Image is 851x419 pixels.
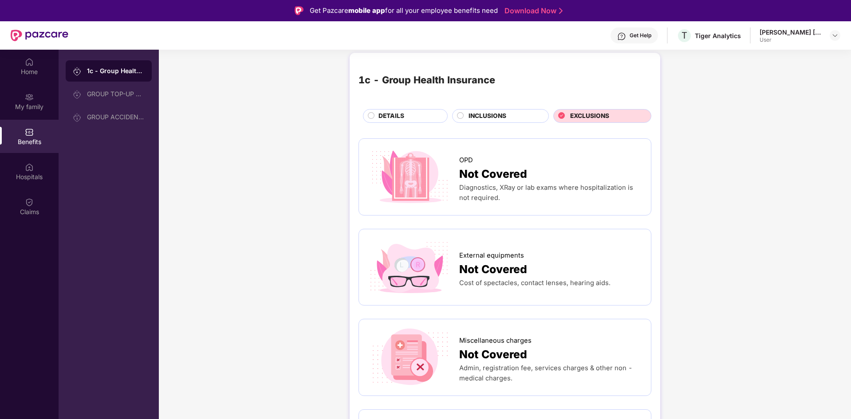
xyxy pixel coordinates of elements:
[87,67,145,75] div: 1c - Group Health Insurance
[695,31,741,40] div: Tiger Analytics
[73,67,82,76] img: svg+xml;base64,PHN2ZyB3aWR0aD0iMjAiIGhlaWdodD0iMjAiIHZpZXdCb3g9IjAgMCAyMCAyMCIgZmlsbD0ibm9uZSIgeG...
[459,346,527,363] span: Not Covered
[73,90,82,99] img: svg+xml;base64,PHN2ZyB3aWR0aD0iMjAiIGhlaWdodD0iMjAiIHZpZXdCb3g9IjAgMCAyMCAyMCIgZmlsbD0ibm9uZSIgeG...
[368,238,452,297] img: icon
[25,93,34,102] img: svg+xml;base64,PHN2ZyB3aWR0aD0iMjAiIGhlaWdodD0iMjAiIHZpZXdCb3g9IjAgMCAyMCAyMCIgZmlsbD0ibm9uZSIgeG...
[559,6,563,16] img: Stroke
[459,165,527,183] span: Not Covered
[760,36,822,43] div: User
[378,111,404,121] span: DETAILS
[459,364,633,382] span: Admin, registration fee, services charges & other non - medical charges.
[459,279,611,287] span: Cost of spectacles, contact lenses, hearing aids.
[25,198,34,207] img: svg+xml;base64,PHN2ZyBpZD0iQ2xhaW0iIHhtbG5zPSJodHRwOi8vd3d3LnczLm9yZy8yMDAwL3N2ZyIgd2lkdGg9IjIwIi...
[459,184,633,202] span: Diagnostics, XRay or lab exams where hospitalization is not required.
[617,32,626,41] img: svg+xml;base64,PHN2ZyBpZD0iSGVscC0zMngzMiIgeG1sbnM9Imh0dHA6Ly93d3cudzMub3JnLzIwMDAvc3ZnIiB3aWR0aD...
[295,6,303,15] img: Logo
[682,30,687,41] span: T
[25,163,34,172] img: svg+xml;base64,PHN2ZyBpZD0iSG9zcGl0YWxzIiB4bWxucz0iaHR0cDovL3d3dy53My5vcmcvMjAwMC9zdmciIHdpZHRoPS...
[459,251,524,261] span: External equipments
[459,261,527,278] span: Not Covered
[469,111,506,121] span: INCLUSIONS
[87,114,145,121] div: GROUP ACCIDENTAL INSURANCE
[570,111,609,121] span: EXCLUSIONS
[25,128,34,137] img: svg+xml;base64,PHN2ZyBpZD0iQmVuZWZpdHMiIHhtbG5zPSJodHRwOi8vd3d3LnczLm9yZy8yMDAwL3N2ZyIgd2lkdGg9Ij...
[11,30,68,41] img: New Pazcare Logo
[73,113,82,122] img: svg+xml;base64,PHN2ZyB3aWR0aD0iMjAiIGhlaWdodD0iMjAiIHZpZXdCb3g9IjAgMCAyMCAyMCIgZmlsbD0ibm9uZSIgeG...
[459,336,532,346] span: Miscellaneous charges
[630,32,651,39] div: Get Help
[368,148,452,206] img: icon
[760,28,822,36] div: [PERSON_NAME] [PERSON_NAME]
[459,155,473,165] span: OPD
[368,328,452,387] img: icon
[310,5,498,16] div: Get Pazcare for all your employee benefits need
[87,90,145,98] div: GROUP TOP-UP POLICY
[359,72,495,87] div: 1c - Group Health Insurance
[25,58,34,67] img: svg+xml;base64,PHN2ZyBpZD0iSG9tZSIgeG1sbnM9Imh0dHA6Ly93d3cudzMub3JnLzIwMDAvc3ZnIiB3aWR0aD0iMjAiIG...
[504,6,560,16] a: Download Now
[348,6,385,15] strong: mobile app
[831,32,839,39] img: svg+xml;base64,PHN2ZyBpZD0iRHJvcGRvd24tMzJ4MzIiIHhtbG5zPSJodHRwOi8vd3d3LnczLm9yZy8yMDAwL3N2ZyIgd2...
